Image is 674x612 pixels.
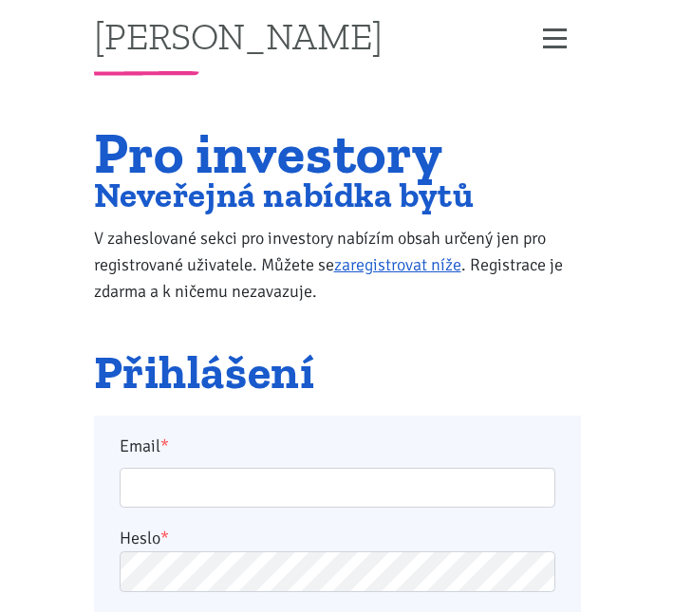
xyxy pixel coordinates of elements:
[94,127,581,179] h1: Pro investory
[94,17,383,54] a: [PERSON_NAME]
[334,254,461,275] a: zaregistrovat níže
[94,347,581,399] h2: Přihlášení
[106,433,568,459] label: Email
[120,525,169,551] label: Heslo
[94,179,581,211] h2: Neveřejná nabídka bytů
[94,225,581,305] p: V zaheslované sekci pro investory nabízím obsah určený jen pro registrované uživatele. Můžete se ...
[530,22,581,55] button: Zobrazit menu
